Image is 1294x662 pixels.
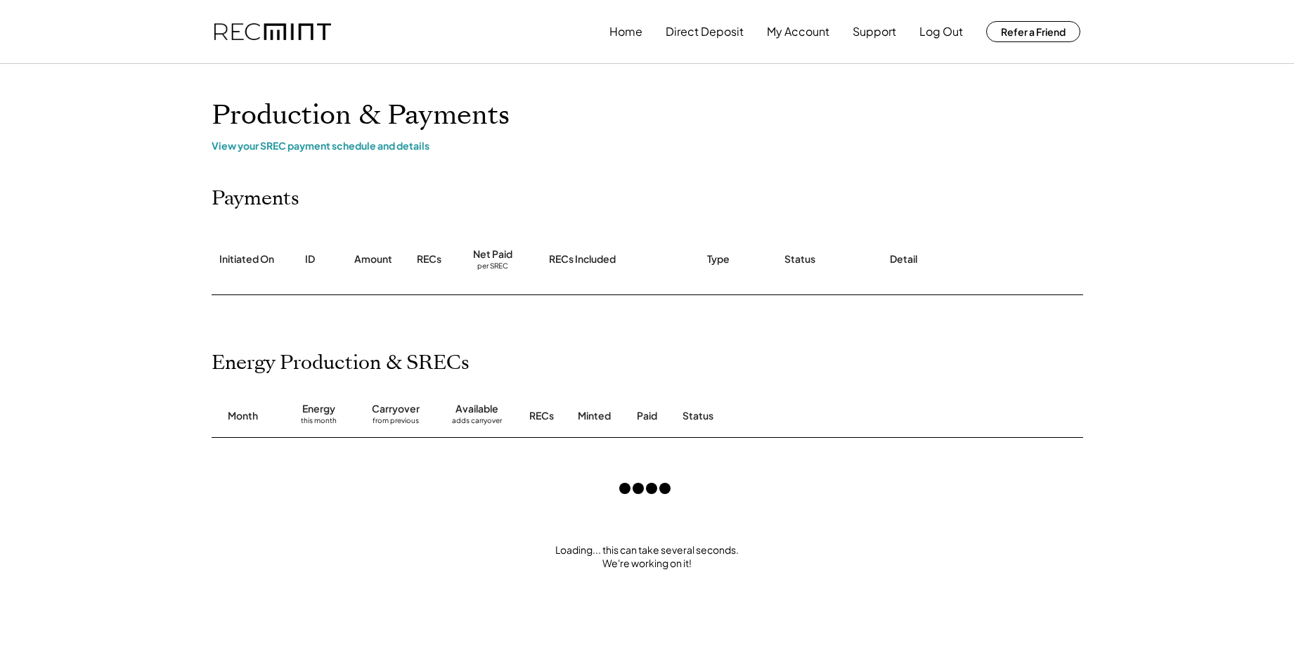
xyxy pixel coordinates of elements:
[301,416,337,430] div: this month
[219,252,274,266] div: Initiated On
[198,543,1097,571] div: Loading... this can take several seconds. We're working on it!
[214,23,331,41] img: recmint-logotype%403x.png
[609,18,642,46] button: Home
[986,21,1080,42] button: Refer a Friend
[682,409,921,423] div: Status
[529,409,554,423] div: RECs
[784,252,815,266] div: Status
[452,416,502,430] div: adds carryover
[578,409,611,423] div: Minted
[549,252,616,266] div: RECs Included
[919,18,963,46] button: Log Out
[302,402,335,416] div: Energy
[212,351,470,375] h2: Energy Production & SRECs
[372,402,420,416] div: Carryover
[305,252,315,266] div: ID
[212,187,299,211] h2: Payments
[212,139,1083,152] div: View your SREC payment schedule and details
[767,18,829,46] button: My Account
[354,252,392,266] div: Amount
[637,409,657,423] div: Paid
[455,402,498,416] div: Available
[373,416,419,430] div: from previous
[417,252,441,266] div: RECs
[228,409,258,423] div: Month
[666,18,744,46] button: Direct Deposit
[853,18,896,46] button: Support
[890,252,917,266] div: Detail
[477,261,508,272] div: per SREC
[473,247,512,261] div: Net Paid
[707,252,730,266] div: Type
[212,99,1083,132] h1: Production & Payments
